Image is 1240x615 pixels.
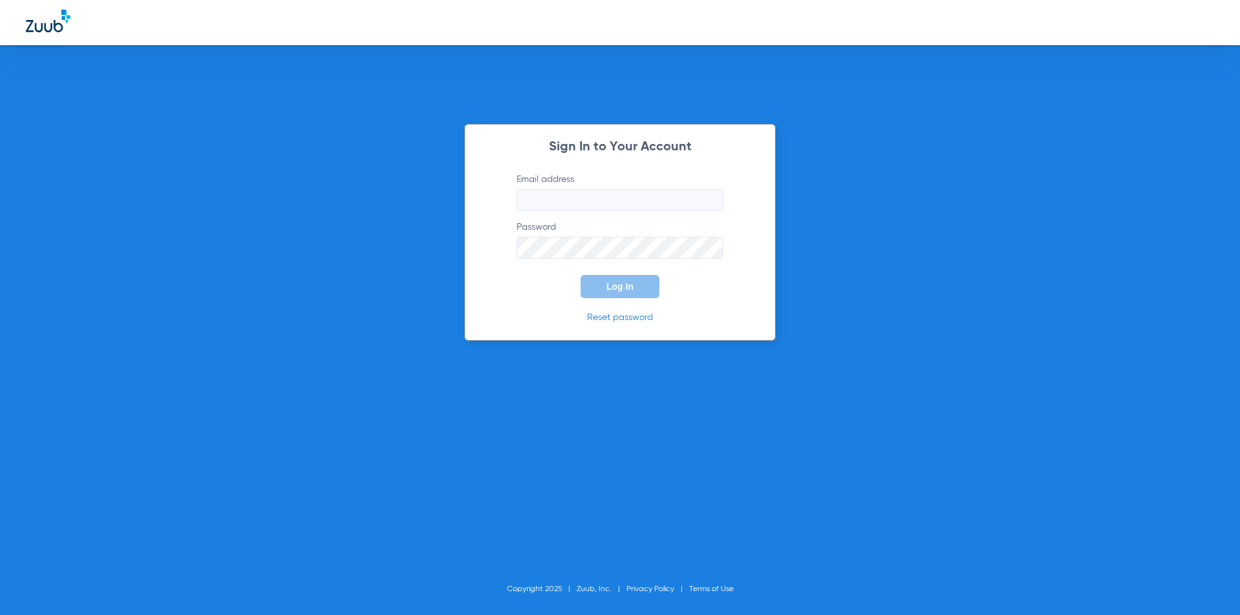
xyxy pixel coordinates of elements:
[581,275,659,298] button: Log In
[606,281,634,292] span: Log In
[517,189,723,211] input: Email address
[587,313,653,322] a: Reset password
[577,583,626,596] li: Zuub, Inc.
[507,583,577,596] li: Copyright 2025
[497,141,743,154] h2: Sign In to Your Account
[517,237,723,259] input: Password
[626,585,674,593] a: Privacy Policy
[517,221,723,259] label: Password
[517,173,723,211] label: Email address
[689,585,734,593] a: Terms of Use
[26,10,70,32] img: Zuub Logo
